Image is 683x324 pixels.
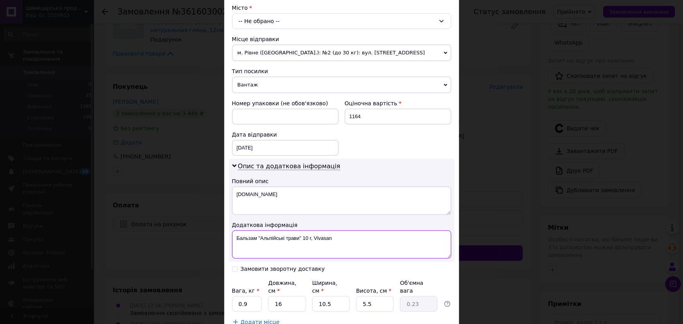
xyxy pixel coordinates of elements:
[232,36,279,42] span: Місце відправки
[232,4,451,12] div: Місто
[232,288,260,294] label: Вага, кг
[232,68,268,74] span: Тип посилки
[241,266,325,272] div: Замовити зворотну доставку
[232,77,451,93] span: Вантаж
[232,177,451,185] div: Повний опис
[232,131,339,139] div: Дата відправки
[312,280,337,294] label: Ширина, см
[232,99,339,107] div: Номер упаковки (не обов'язково)
[232,230,451,259] textarea: Бальзам "Альпійські трави" 10 г, Vivasan
[232,45,451,61] span: м. Рівне ([GEOGRAPHIC_DATA].): №2 (до 30 кг): вул. [STREET_ADDRESS]
[232,221,451,229] div: Додаткова інформація
[400,279,438,295] div: Об'ємна вага
[238,162,341,170] span: Опис та додаткова інформація
[232,13,451,29] div: -- Не обрано --
[345,99,451,107] div: Оціночна вартість
[232,187,451,215] textarea: [DOMAIN_NAME]
[356,288,391,294] label: Висота, см
[268,280,296,294] label: Довжина, см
